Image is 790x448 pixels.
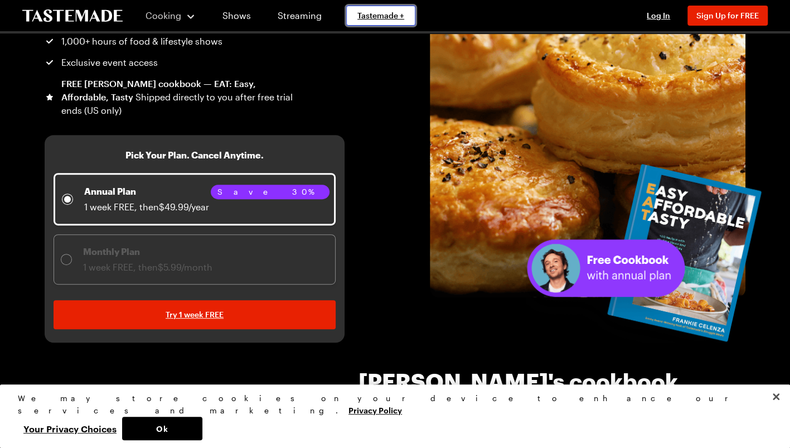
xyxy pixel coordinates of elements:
span: Exclusive event access [61,56,158,69]
h3: [PERSON_NAME]'s cookbook, our gift to you [358,369,719,418]
h3: Pick Your Plan. Cancel Anytime. [125,148,264,162]
a: Tastemade + [346,6,415,26]
span: Sign Up for FREE [696,11,759,20]
button: Close [764,384,788,409]
span: Save 30% [217,186,323,198]
span: Log In [647,11,670,20]
button: Sign Up for FREE [687,6,768,26]
span: Shipped directly to you after free trial ends (US only) [61,91,293,115]
span: Cooking [146,10,181,21]
div: FREE [PERSON_NAME] cookbook — EAT: Easy, Affordable, Tasty [61,77,294,117]
p: Annual Plan [84,185,209,198]
a: Try 1 week FREE [54,300,336,329]
span: 1 week FREE, then $5.99/month [83,262,212,272]
button: Ok [122,417,202,440]
span: 1,000+ hours of food & lifestyle shows [61,35,222,48]
button: Cooking [145,2,196,29]
span: 1 week FREE, then $49.99/year [84,201,209,212]
button: Log In [636,10,681,21]
button: Your Privacy Choices [18,417,122,440]
span: Tastemade + [357,10,404,21]
span: Try 1 week FREE [166,309,224,320]
a: To Tastemade Home Page [22,9,123,22]
p: Monthly Plan [83,245,212,258]
a: More information about your privacy, opens in a new tab [348,404,402,415]
div: We may store cookies on your device to enhance our services and marketing. [18,392,763,417]
div: Privacy [18,392,763,440]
